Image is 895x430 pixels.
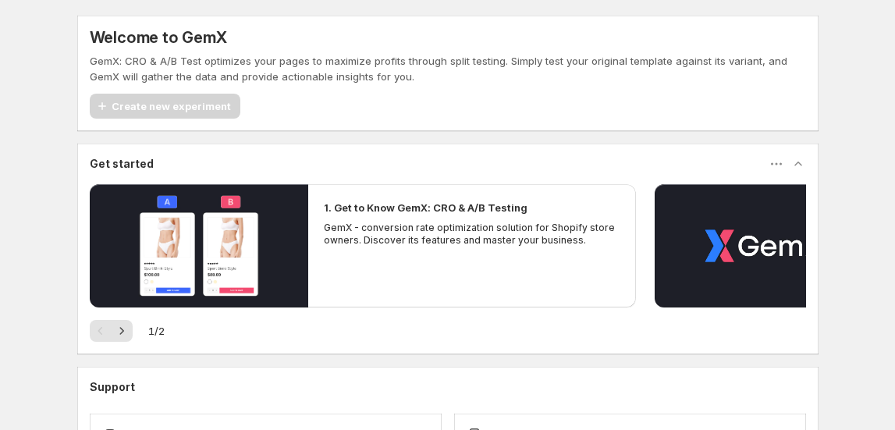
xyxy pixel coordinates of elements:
[90,28,227,47] h5: Welcome to GemX
[148,323,165,339] span: 1 / 2
[324,222,620,247] p: GemX - conversion rate optimization solution for Shopify store owners. Discover its features and ...
[90,379,135,395] h3: Support
[90,53,806,84] p: GemX: CRO & A/B Test optimizes your pages to maximize profits through split testing. Simply test ...
[324,200,527,215] h2: 1. Get to Know GemX: CRO & A/B Testing
[90,156,154,172] h3: Get started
